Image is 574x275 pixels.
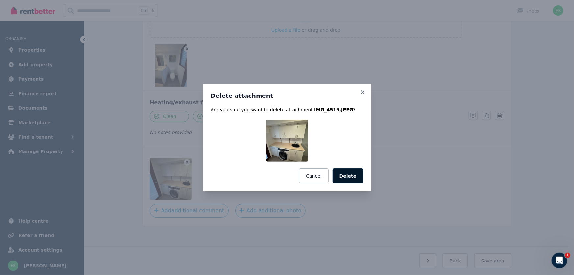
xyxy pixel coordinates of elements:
[314,107,353,112] span: IMG_4519.JPEG
[299,168,328,183] button: Cancel
[565,253,570,258] span: 1
[552,253,567,268] iframe: Intercom live chat
[211,92,363,100] h3: Delete attachment
[266,120,308,162] img: IMG_4519.JPEG
[211,106,363,113] p: Are you sure you want to delete attachment ?
[333,168,363,183] button: Delete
